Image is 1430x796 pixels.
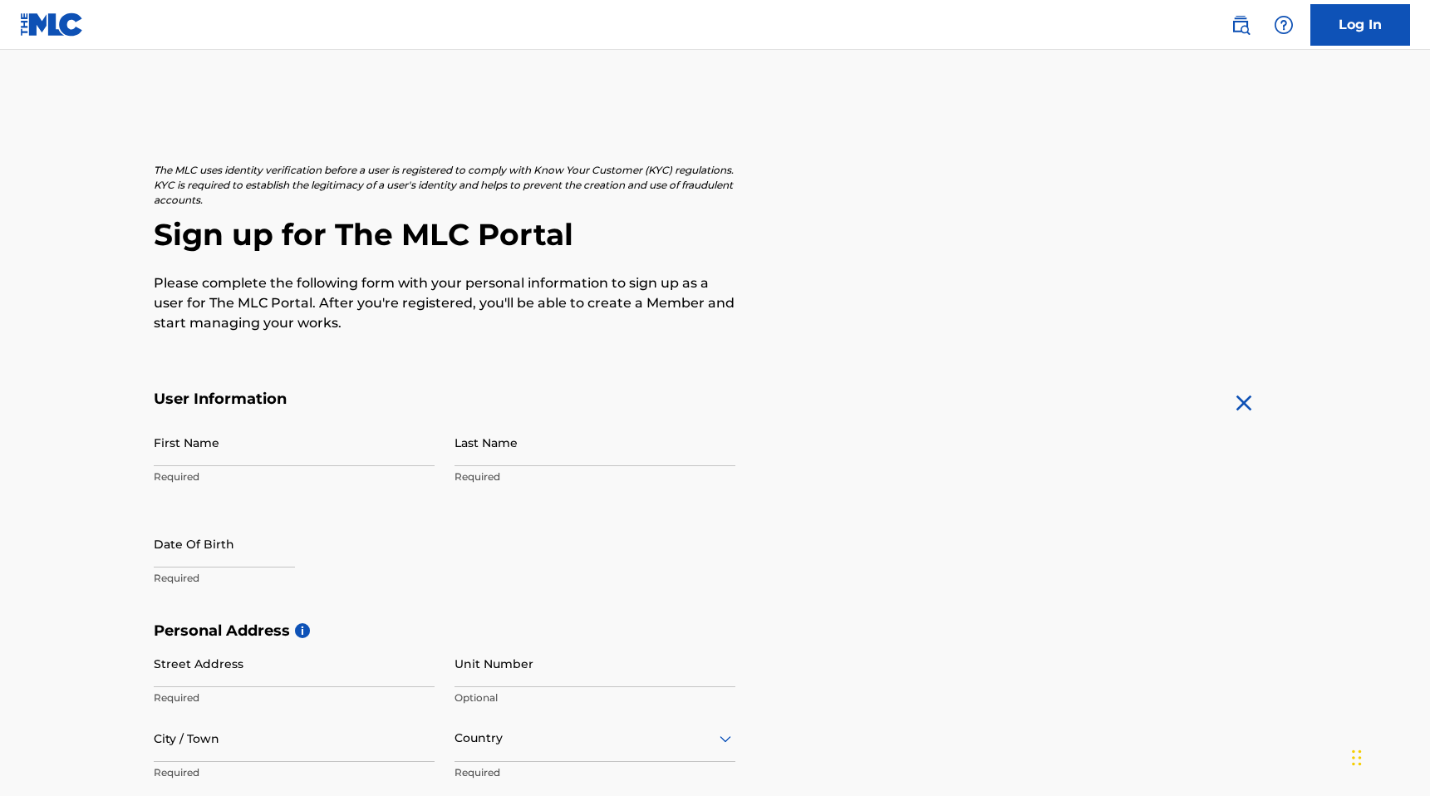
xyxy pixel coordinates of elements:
[154,765,435,780] p: Required
[1231,390,1257,416] img: close
[455,469,735,484] p: Required
[154,622,1277,641] h5: Personal Address
[1231,15,1251,35] img: search
[455,690,735,705] p: Optional
[1274,15,1294,35] img: help
[455,765,735,780] p: Required
[154,390,735,409] h5: User Information
[154,469,435,484] p: Required
[154,690,435,705] p: Required
[154,163,735,208] p: The MLC uses identity verification before a user is registered to comply with Know Your Customer ...
[295,623,310,638] span: i
[1347,716,1430,796] div: 채팅 위젯
[1224,8,1257,42] a: Public Search
[154,571,435,586] p: Required
[154,273,735,333] p: Please complete the following form with your personal information to sign up as a user for The ML...
[1352,733,1362,783] div: 드래그
[1267,8,1300,42] div: Help
[1310,4,1410,46] a: Log In
[20,12,84,37] img: MLC Logo
[1347,716,1430,796] iframe: Chat Widget
[154,216,1277,253] h2: Sign up for The MLC Portal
